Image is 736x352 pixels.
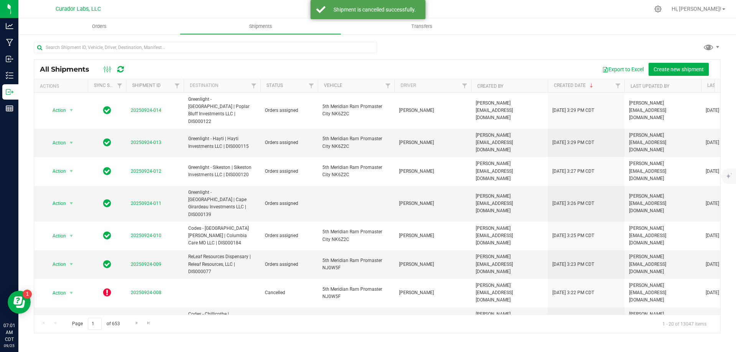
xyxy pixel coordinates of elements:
[40,65,97,74] span: All Shipments
[103,105,111,116] span: In Sync
[399,139,467,146] span: [PERSON_NAME]
[476,282,543,304] span: [PERSON_NAME][EMAIL_ADDRESS][DOMAIN_NAME]
[552,107,594,114] span: [DATE] 3:29 PM CDT
[132,83,161,88] a: Shipment ID
[46,259,66,270] span: Action
[266,83,283,88] a: Status
[131,169,161,174] a: 20250924-012
[67,231,76,241] span: select
[394,79,471,93] th: Driver
[476,132,543,154] span: [PERSON_NAME][EMAIL_ADDRESS][DOMAIN_NAME]
[6,55,13,63] inline-svg: Inbound
[552,200,594,207] span: [DATE] 3:26 PM CDT
[18,18,180,34] a: Orders
[131,108,161,113] a: 20250924-014
[40,83,85,89] div: Actions
[3,322,15,343] p: 07:01 AM CDT
[322,228,390,243] span: 5th Meridian Ram Promaster City NK6Z2C
[629,100,697,122] span: [PERSON_NAME][EMAIL_ADDRESS][DOMAIN_NAME]
[631,83,669,89] a: Last Updated By
[188,311,256,333] span: Codes - Chillicothe | [GEOGRAPHIC_DATA] Med Chillicothe, LLC | DIS000030
[180,18,341,34] a: Shipments
[476,225,543,247] span: [PERSON_NAME][EMAIL_ADDRESS][DOMAIN_NAME]
[103,230,111,241] span: In Sync
[552,168,594,175] span: [DATE] 3:27 PM CDT
[6,105,13,112] inline-svg: Reports
[131,233,161,238] a: 20250924-010
[322,164,390,178] span: 5th Meridian Ram Promaster City NK6Z2C
[103,198,111,209] span: In Sync
[131,290,161,295] a: 20250924-008
[265,168,313,175] span: Orders assigned
[401,23,443,30] span: Transfers
[649,63,709,76] button: Create new shipment
[399,200,467,207] span: [PERSON_NAME]
[629,160,697,182] span: [PERSON_NAME][EMAIL_ADDRESS][DOMAIN_NAME]
[629,132,697,154] span: [PERSON_NAME][EMAIL_ADDRESS][DOMAIN_NAME]
[265,289,313,296] span: Cancelled
[322,286,390,300] span: 5th Meridian Ram Promaster NJ0W5F
[399,168,467,175] span: [PERSON_NAME]
[265,200,313,207] span: Orders assigned
[672,6,721,12] span: Hi, [PERSON_NAME]!
[322,257,390,272] span: 5th Meridian Ram Promaster NJ0W5F
[67,105,76,116] span: select
[34,42,377,53] input: Search Shipment ID, Vehicle, Driver, Destination, Manifest...
[552,139,594,146] span: [DATE] 3:29 PM CDT
[399,232,467,239] span: [PERSON_NAME]
[629,193,697,215] span: [PERSON_NAME][EMAIL_ADDRESS][DOMAIN_NAME]
[265,139,313,146] span: Orders assigned
[188,96,256,125] span: Greenlight - [GEOGRAPHIC_DATA] | Poplar Bluff Investments LLC | DIS000122
[6,39,13,46] inline-svg: Manufacturing
[56,6,101,12] span: Curador Labs, LLC
[265,232,313,239] span: Orders assigned
[6,22,13,30] inline-svg: Analytics
[629,311,697,333] span: [PERSON_NAME][EMAIL_ADDRESS][DOMAIN_NAME]
[399,261,467,268] span: [PERSON_NAME]
[103,259,111,270] span: In Sync
[46,288,66,298] span: Action
[66,318,126,330] span: Page of 653
[46,231,66,241] span: Action
[458,79,471,92] a: Filter
[23,290,32,299] iframe: Resource center unread badge
[382,79,394,92] a: Filter
[171,79,184,92] a: Filter
[46,105,66,116] span: Action
[597,63,649,76] button: Export to Excel
[656,318,713,329] span: 1 - 20 of 13047 items
[476,253,543,275] span: [PERSON_NAME][EMAIL_ADDRESS][DOMAIN_NAME]
[131,201,161,206] a: 20250924-011
[476,100,543,122] span: [PERSON_NAME][EMAIL_ADDRESS][DOMAIN_NAME]
[88,318,102,330] input: 1
[131,318,142,328] a: Go to the next page
[341,18,503,34] a: Transfers
[103,287,111,298] span: OUT OF SYNC!
[305,79,318,92] a: Filter
[629,253,697,275] span: [PERSON_NAME][EMAIL_ADDRESS][DOMAIN_NAME]
[188,189,256,218] span: Greenlight - [GEOGRAPHIC_DATA] | Cape Girardeau Investments LLC | DIS000139
[399,107,467,114] span: [PERSON_NAME]
[629,225,697,247] span: [PERSON_NAME][EMAIL_ADDRESS][DOMAIN_NAME]
[554,83,595,88] a: Created Date
[82,23,117,30] span: Orders
[6,72,13,79] inline-svg: Inventory
[552,232,594,239] span: [DATE] 3:25 PM CDT
[67,166,76,177] span: select
[113,79,126,92] a: Filter
[188,135,256,150] span: Greenlight - Hayti | Hayti Investments LLC | DIS000115
[67,288,76,298] span: select
[322,103,390,118] span: 5th Meridian Ram Promaster City NK6Z2C
[188,253,256,275] span: ReLeaf Resources Dispensary | Releaf Resources, LLC | DIS000077
[322,135,390,150] span: 5th Meridian Ram Promaster City NK6Z2C
[103,137,111,148] span: In Sync
[265,261,313,268] span: Orders assigned
[324,83,342,88] a: Vehicle
[476,311,543,333] span: [PERSON_NAME][EMAIL_ADDRESS][DOMAIN_NAME]
[552,289,594,296] span: [DATE] 3:22 PM CDT
[629,282,697,304] span: [PERSON_NAME][EMAIL_ADDRESS][DOMAIN_NAME]
[6,88,13,96] inline-svg: Outbound
[248,79,260,92] a: Filter
[476,193,543,215] span: [PERSON_NAME][EMAIL_ADDRESS][DOMAIN_NAME]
